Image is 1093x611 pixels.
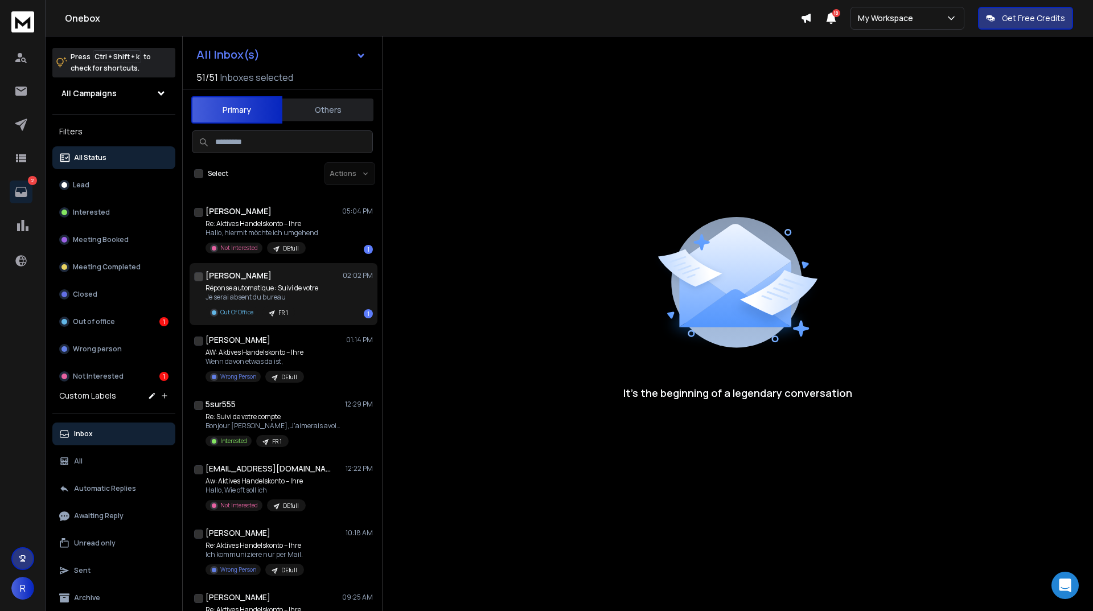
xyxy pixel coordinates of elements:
p: Out Of Office [220,308,253,317]
h3: Filters [52,124,175,140]
button: Awaiting Reply [52,505,175,527]
button: Wrong person [52,338,175,360]
h1: [PERSON_NAME] [206,334,270,346]
button: Inbox [52,423,175,445]
p: Hallo, Wie oft soll ich [206,486,306,495]
span: Ctrl + Shift + k [93,50,141,63]
button: Lead [52,174,175,196]
button: Others [282,97,373,122]
div: Open Intercom Messenger [1051,572,1079,599]
p: 12:29 PM [345,400,373,409]
button: Not Interested1 [52,365,175,388]
p: FR 1 [272,437,282,446]
p: It’s the beginning of a legendary conversation [623,385,852,401]
button: R [11,577,34,600]
p: Ich kommuniziere nur per Mail. [206,550,304,559]
h1: [PERSON_NAME] [206,592,270,603]
button: Closed [52,283,175,306]
p: Je serai absent du bureau [206,293,318,302]
p: All [74,457,83,466]
button: Automatic Replies [52,477,175,500]
p: Bonjour [PERSON_NAME], J'aimerais avoir un [206,421,342,430]
p: Wrong Person [220,565,256,574]
h1: 5sur555 [206,399,236,410]
button: All [52,450,175,473]
button: Interested [52,201,175,224]
p: Re: Aktives Handelskonto – Ihre [206,219,318,228]
p: Not Interested [220,501,258,510]
p: Re: Suivi de votre compte [206,412,342,421]
p: DEfull [283,244,299,253]
h1: [EMAIL_ADDRESS][DOMAIN_NAME] [206,463,331,474]
p: Re: Aktives Handelskonto – Ihre [206,541,304,550]
button: Primary [191,96,282,124]
p: Interested [220,437,247,445]
p: Press to check for shortcuts. [71,51,151,74]
p: 2 [28,176,37,185]
p: Inbox [74,429,93,438]
div: 1 [364,309,373,318]
button: Meeting Completed [52,256,175,278]
p: Meeting Completed [73,263,141,272]
p: Aw: Aktives Handelskonto – Ihre [206,477,306,486]
p: FR 1 [278,309,288,317]
p: Get Free Credits [1002,13,1065,24]
div: 1 [159,372,169,381]
p: Archive [74,593,100,602]
p: Wrong Person [220,372,256,381]
button: All Campaigns [52,82,175,105]
h1: All Campaigns [61,88,117,99]
img: logo [11,11,34,32]
button: Out of office1 [52,310,175,333]
button: All Inbox(s) [187,43,375,66]
h3: Custom Labels [59,390,116,401]
p: 05:04 PM [342,207,373,216]
a: 2 [10,181,32,203]
div: 1 [364,245,373,254]
p: Meeting Booked [73,235,129,244]
p: Interested [73,208,110,217]
div: 1 [159,317,169,326]
p: Lead [73,181,89,190]
h1: All Inbox(s) [196,49,260,60]
p: Automatic Replies [74,484,136,493]
button: Unread only [52,532,175,555]
button: Get Free Credits [978,7,1073,30]
h1: [PERSON_NAME] [206,206,272,217]
h3: Inboxes selected [220,71,293,84]
p: DEfull [281,373,297,382]
span: 51 / 51 [196,71,218,84]
p: Wrong person [73,345,122,354]
p: AW: Aktives Handelskonto – Ihre [206,348,304,357]
button: All Status [52,146,175,169]
p: Not Interested [73,372,124,381]
p: 02:02 PM [343,271,373,280]
button: Sent [52,559,175,582]
p: 10:18 AM [346,528,373,538]
p: 12:22 PM [346,464,373,473]
p: Awaiting Reply [74,511,124,520]
p: Sent [74,566,91,575]
p: 01:14 PM [346,335,373,345]
p: Out of office [73,317,115,326]
p: DEfull [283,502,299,510]
label: Select [208,169,228,178]
p: All Status [74,153,106,162]
p: Not Interested [220,244,258,252]
p: DEfull [281,566,297,575]
p: Wenn davon etwas da ist, [206,357,304,366]
h1: Onebox [65,11,800,25]
p: Unread only [74,539,116,548]
p: Closed [73,290,97,299]
p: My Workspace [858,13,918,24]
h1: [PERSON_NAME] [206,270,272,281]
button: Meeting Booked [52,228,175,251]
h1: [PERSON_NAME] [206,527,270,539]
p: Hallo, hiermit möchte ich umgehend [206,228,318,237]
p: 09:25 AM [342,593,373,602]
span: 18 [832,9,840,17]
p: Réponse automatique : Suivi de votre [206,284,318,293]
button: Archive [52,587,175,609]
